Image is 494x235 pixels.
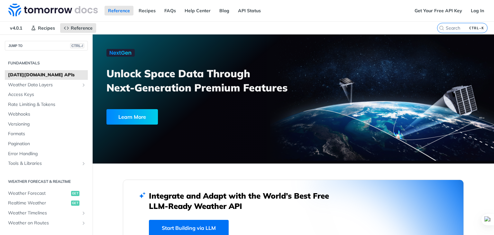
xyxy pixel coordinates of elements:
a: Learn More [106,109,261,125]
div: Learn More [106,109,158,125]
span: Recipes [38,25,55,31]
a: Weather Data LayersShow subpages for Weather Data Layers [5,80,88,90]
a: Weather on RoutesShow subpages for Weather on Routes [5,218,88,228]
a: Formats [5,129,88,139]
span: Versioning [8,121,86,127]
a: Rate Limiting & Tokens [5,100,88,109]
a: Recipes [135,6,159,15]
span: Pagination [8,141,86,147]
h2: Fundamentals [5,60,88,66]
button: Show subpages for Weather on Routes [81,221,86,226]
img: NextGen [106,49,135,57]
span: Reference [71,25,93,31]
a: Error Handling [5,149,88,159]
a: Get Your Free API Key [411,6,466,15]
a: Help Center [181,6,214,15]
span: get [71,191,79,196]
span: Rate Limiting & Tokens [8,101,86,108]
a: Reference [60,23,96,33]
a: Webhooks [5,109,88,119]
a: Reference [105,6,133,15]
a: Blog [216,6,233,15]
span: Error Handling [8,151,86,157]
a: Log In [467,6,488,15]
button: Show subpages for Tools & Libraries [81,161,86,166]
span: Tools & Libraries [8,160,79,167]
span: [DATE][DOMAIN_NAME] APIs [8,72,86,78]
h2: Weather Forecast & realtime [5,179,88,184]
a: Pagination [5,139,88,149]
span: Weather Forecast [8,190,69,197]
h3: Unlock Space Data Through Next-Generation Premium Features [106,66,300,95]
button: Show subpages for Weather Data Layers [81,82,86,88]
h2: Integrate and Adapt with the World’s Best Free LLM-Ready Weather API [149,191,339,211]
span: Weather Timelines [8,210,79,216]
a: API Status [234,6,264,15]
a: Realtime Weatherget [5,198,88,208]
span: Formats [8,131,86,137]
a: Access Keys [5,90,88,99]
a: Weather TimelinesShow subpages for Weather Timelines [5,208,88,218]
span: Weather on Routes [8,220,79,226]
span: v4.0.1 [6,23,26,33]
button: JUMP TOCTRL-/ [5,41,88,51]
a: Tools & LibrariesShow subpages for Tools & Libraries [5,159,88,168]
span: Weather Data Layers [8,82,79,88]
a: Versioning [5,119,88,129]
span: Realtime Weather [8,200,69,206]
span: Access Keys [8,91,86,98]
img: Tomorrow.io Weather API Docs [8,4,98,16]
a: Weather Forecastget [5,189,88,198]
span: get [71,201,79,206]
span: Webhooks [8,111,86,117]
button: Show subpages for Weather Timelines [81,211,86,216]
kbd: CTRL-K [468,25,486,31]
a: Recipes [27,23,59,33]
svg: Search [439,25,444,31]
a: [DATE][DOMAIN_NAME] APIs [5,70,88,80]
a: FAQs [161,6,179,15]
span: CTRL-/ [70,43,84,48]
